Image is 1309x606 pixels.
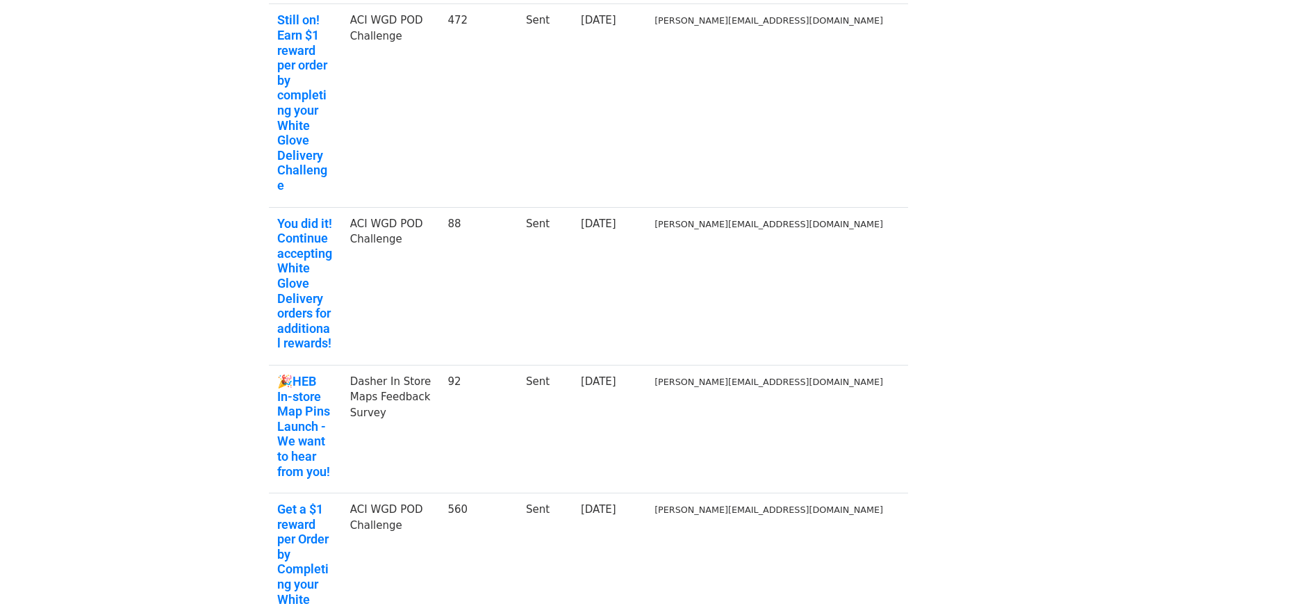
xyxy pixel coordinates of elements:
[277,216,334,351] a: You did it! Continue accepting White Glove Delivery orders for additional rewards!
[581,218,616,230] a: [DATE]
[277,13,334,193] a: Still on! Earn $1 reward per order by completing your White Glove Delivery Challenge
[581,503,616,516] a: [DATE]
[439,365,518,493] td: 92
[342,365,440,493] td: Dasher In Store Maps Feedback Survey
[277,374,334,479] a: 🎉HEB In-store Map Pins Launch - We want to hear from you!
[518,365,573,493] td: Sent
[439,207,518,365] td: 88
[518,207,573,365] td: Sent
[654,505,883,515] small: [PERSON_NAME][EMAIL_ADDRESS][DOMAIN_NAME]
[654,377,883,387] small: [PERSON_NAME][EMAIL_ADDRESS][DOMAIN_NAME]
[342,207,440,365] td: ACI WGD POD Challenge
[439,4,518,207] td: 472
[1240,539,1309,606] iframe: Chat Widget
[654,219,883,229] small: [PERSON_NAME][EMAIL_ADDRESS][DOMAIN_NAME]
[581,14,616,26] a: [DATE]
[518,4,573,207] td: Sent
[342,4,440,207] td: ACI WGD POD Challenge
[581,375,616,388] a: [DATE]
[654,15,883,26] small: [PERSON_NAME][EMAIL_ADDRESS][DOMAIN_NAME]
